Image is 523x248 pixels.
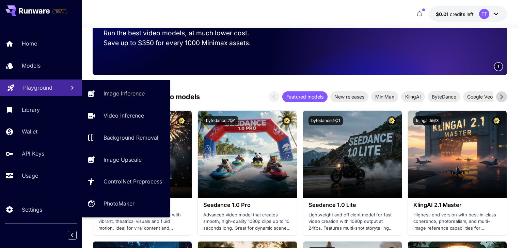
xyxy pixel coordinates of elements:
[408,111,507,198] img: alt
[203,202,291,208] h3: Seedance 1.0 Pro
[450,11,474,17] span: credits left
[82,107,170,124] a: Video Inference
[104,177,162,185] p: ControlNet Preprocess
[413,116,441,125] button: klingai:5@3
[98,212,186,232] p: Most polished and dynamic model with vibrant, theatrical visuals and fluid motion. Ideal for vira...
[104,111,144,120] p: Video Inference
[22,149,44,158] p: API Keys
[68,231,77,240] button: Collapse sidebar
[82,129,170,146] a: Background Removal
[82,195,170,212] a: PhotoMaker
[428,93,460,100] span: ByteDance
[104,199,134,208] p: PhotoMaker
[308,116,343,125] button: bytedance:1@1
[203,212,291,232] p: Advanced video model that creates smooth, high-quality 1080p clips up to 10 seconds long. Great f...
[282,93,328,100] span: Featured models
[497,64,500,69] span: 1
[104,156,142,164] p: Image Upscale
[104,134,158,142] p: Background Removal
[22,39,37,48] p: Home
[330,93,368,100] span: New releases
[198,111,297,198] img: alt
[82,173,170,190] a: ControlNet Preprocess
[22,206,42,214] p: Settings
[23,84,52,92] p: Playground
[104,38,262,48] p: Save up to $350 for every 1000 Minimax assets.
[429,6,507,22] button: $0.0149
[22,61,41,70] p: Models
[203,116,238,125] button: bytedance:2@1
[413,212,501,232] p: Highest-end version with best-in-class coherence, photorealism, and multi-image reference capabil...
[436,11,474,18] div: $0.0149
[308,202,396,208] h3: Seedance 1.0 Lite
[104,89,145,98] p: Image Inference
[463,93,497,100] span: Google Veo
[82,85,170,102] a: Image Inference
[401,93,425,100] span: KlingAI
[22,106,40,114] p: Library
[177,116,186,125] button: Certified Model – Vetted for best performance and includes a commercial license.
[82,151,170,168] a: Image Upscale
[413,202,501,208] h3: KlingAI 2.1 Master
[73,229,82,241] div: Collapse sidebar
[52,7,67,16] span: Add your payment card to enable full platform functionality.
[436,11,450,17] span: $0.01
[303,111,402,198] img: alt
[479,9,489,19] div: TT
[282,116,291,125] button: Certified Model – Vetted for best performance and includes a commercial license.
[308,212,396,232] p: Lightweight and efficient model for fast video creation with 1080p output at 24fps. Features mult...
[387,116,396,125] button: Certified Model – Vetted for best performance and includes a commercial license.
[104,28,262,38] p: Run the best video models, at much lower cost.
[492,116,501,125] button: Certified Model – Vetted for best performance and includes a commercial license.
[22,127,37,136] p: Wallet
[53,9,67,14] span: TRIAL
[22,172,38,180] p: Usage
[371,93,398,100] span: MiniMax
